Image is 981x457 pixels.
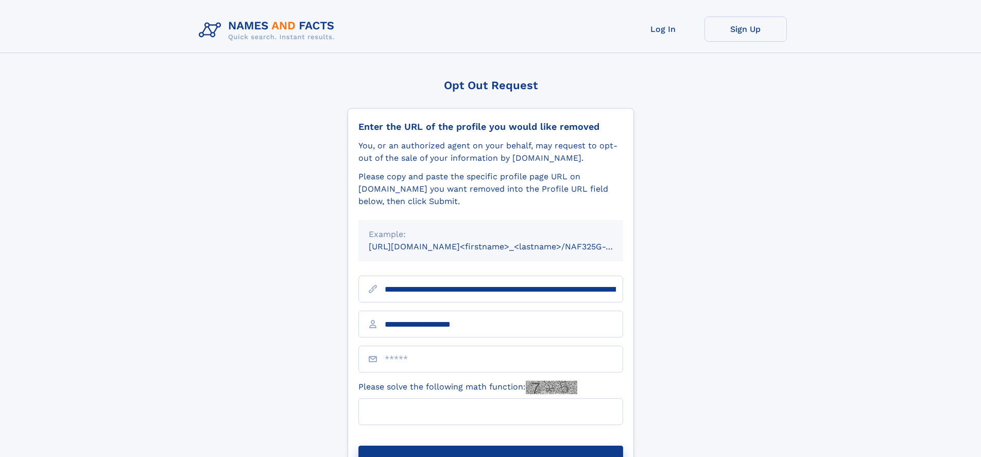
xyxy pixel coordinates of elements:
[358,140,623,164] div: You, or an authorized agent on your behalf, may request to opt-out of the sale of your informatio...
[369,242,643,251] small: [URL][DOMAIN_NAME]<firstname>_<lastname>/NAF325G-xxxxxxxx
[369,228,613,241] div: Example:
[358,381,577,394] label: Please solve the following math function:
[348,79,634,92] div: Opt Out Request
[358,171,623,208] div: Please copy and paste the specific profile page URL on [DOMAIN_NAME] you want removed into the Pr...
[622,16,704,42] a: Log In
[704,16,787,42] a: Sign Up
[195,16,343,44] img: Logo Names and Facts
[358,121,623,132] div: Enter the URL of the profile you would like removed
